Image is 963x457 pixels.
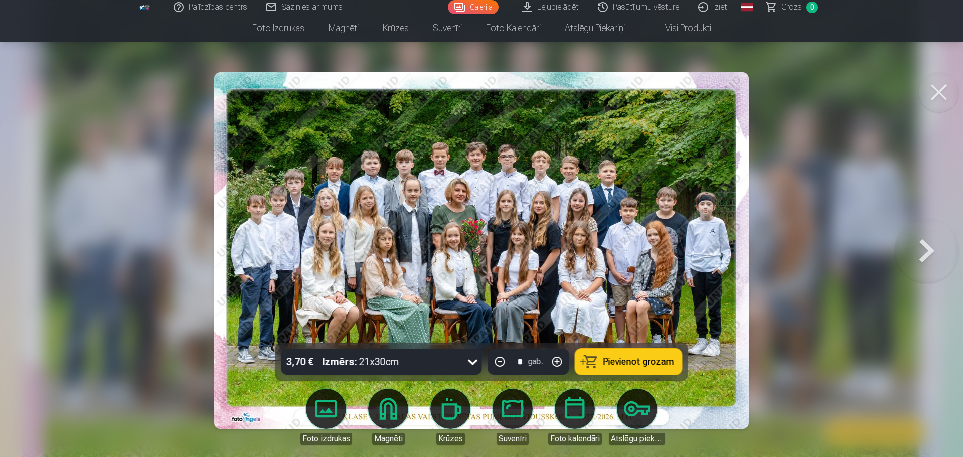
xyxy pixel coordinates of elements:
a: Magnēti [316,14,371,42]
div: 3,70 € [281,349,318,375]
div: Magnēti [372,433,405,445]
div: Foto kalendāri [548,433,602,445]
a: Foto kalendāri [474,14,553,42]
strong: Izmērs : [323,355,357,369]
a: Foto izdrukas [240,14,316,42]
a: Foto kalendāri [547,389,603,445]
span: Grozs [781,1,802,13]
a: Suvenīri [421,14,474,42]
a: Foto izdrukas [298,389,354,445]
a: Visi produkti [637,14,723,42]
div: Foto izdrukas [300,433,352,445]
a: Atslēgu piekariņi [553,14,637,42]
div: 21x30cm [323,349,399,375]
a: Suvenīri [485,389,541,445]
div: gab. [528,356,543,368]
a: Krūzes [371,14,421,42]
div: Atslēgu piekariņi [609,433,665,445]
span: 0 [806,2,818,13]
span: Pievienot grozam [603,357,674,366]
a: Atslēgu piekariņi [609,389,665,445]
a: Magnēti [360,389,416,445]
a: Krūzes [422,389,478,445]
div: Suvenīri [497,433,529,445]
img: /fa3 [139,4,150,10]
div: Krūzes [436,433,465,445]
button: Pievienot grozam [575,349,682,375]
